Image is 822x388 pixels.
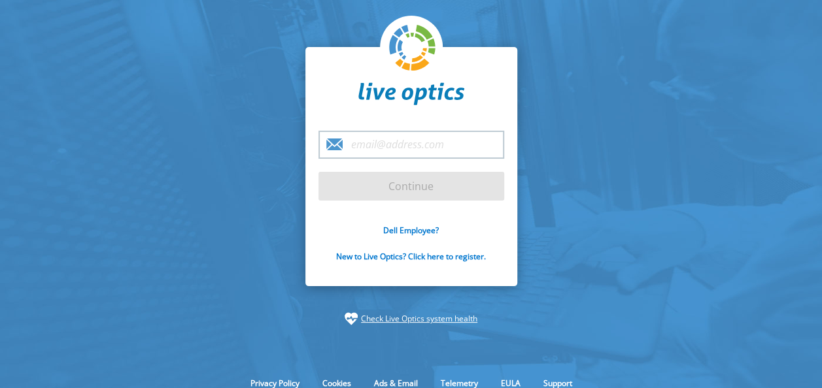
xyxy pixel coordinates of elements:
input: email@address.com [318,131,504,159]
img: liveoptics-logo.svg [389,25,436,72]
a: Dell Employee? [383,225,439,236]
a: New to Live Optics? Click here to register. [336,251,486,262]
img: liveoptics-word.svg [358,82,464,106]
a: Check Live Optics system health [361,312,477,325]
img: status-check-icon.svg [345,312,358,325]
